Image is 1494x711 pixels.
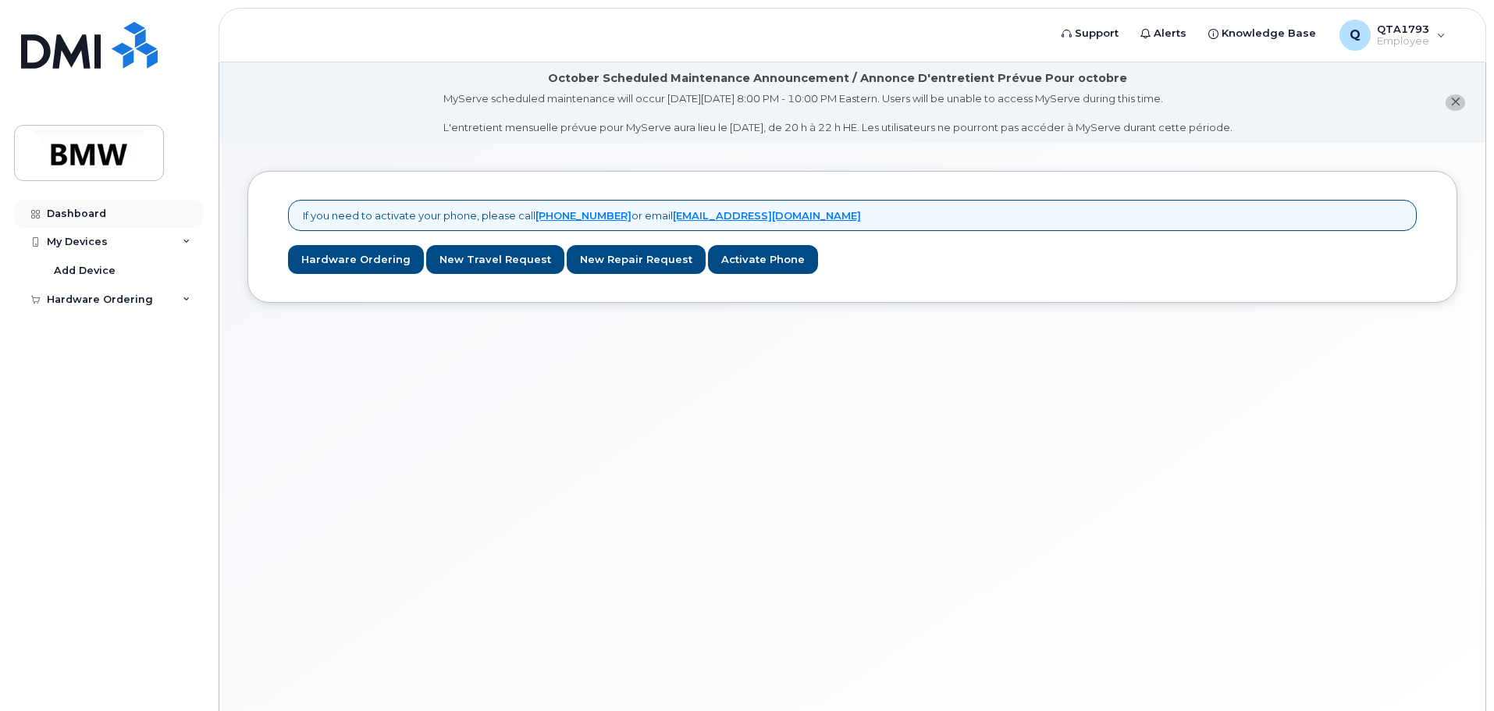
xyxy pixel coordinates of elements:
[535,209,631,222] a: [PHONE_NUMBER]
[567,245,706,274] a: New Repair Request
[548,70,1127,87] div: October Scheduled Maintenance Announcement / Annonce D'entretient Prévue Pour octobre
[426,245,564,274] a: New Travel Request
[1426,643,1482,699] iframe: Messenger Launcher
[673,209,861,222] a: [EMAIL_ADDRESS][DOMAIN_NAME]
[303,208,861,223] p: If you need to activate your phone, please call or email
[1446,94,1465,111] button: close notification
[288,245,424,274] a: Hardware Ordering
[443,91,1233,135] div: MyServe scheduled maintenance will occur [DATE][DATE] 8:00 PM - 10:00 PM Eastern. Users will be u...
[708,245,818,274] a: Activate Phone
